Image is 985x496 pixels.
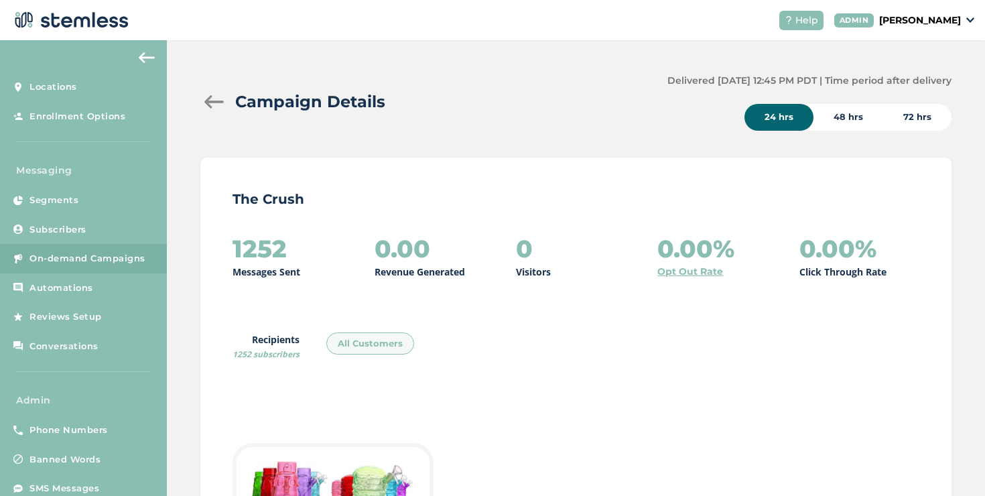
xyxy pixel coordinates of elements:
[29,340,98,353] span: Conversations
[29,310,102,324] span: Reviews Setup
[795,13,818,27] span: Help
[326,332,414,355] div: All Customers
[29,223,86,237] span: Subscribers
[966,17,974,23] img: icon_down-arrow-small-66adaf34.svg
[29,252,145,265] span: On-demand Campaigns
[29,424,108,437] span: Phone Numbers
[29,110,125,123] span: Enrollment Options
[785,16,793,24] img: icon-help-white-03924b79.svg
[233,332,300,361] label: Recipients
[29,482,99,495] span: SMS Messages
[667,74,951,88] label: Delivered [DATE] 12:45 PM PDT | Time period after delivery
[139,52,155,63] img: icon-arrow-back-accent-c549486e.svg
[516,265,551,279] p: Visitors
[516,235,533,262] h2: 0
[879,13,961,27] p: [PERSON_NAME]
[235,90,385,114] h2: Campaign Details
[799,265,886,279] p: Click Through Rate
[11,7,129,34] img: logo-dark-0685b13c.svg
[657,235,734,262] h2: 0.00%
[29,80,77,94] span: Locations
[834,13,874,27] div: ADMIN
[233,349,300,360] span: 1252 subscribers
[29,194,78,207] span: Segments
[657,265,723,279] a: Opt Out Rate
[883,104,951,131] div: 72 hrs
[375,235,430,262] h2: 0.00
[233,235,287,262] h2: 1252
[29,453,101,467] span: Banned Words
[799,235,876,262] h2: 0.00%
[29,282,93,295] span: Automations
[233,265,300,279] p: Messages Sent
[375,265,465,279] p: Revenue Generated
[744,104,813,131] div: 24 hrs
[918,432,985,496] iframe: Chat Widget
[233,190,919,208] p: The Crush
[813,104,883,131] div: 48 hrs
